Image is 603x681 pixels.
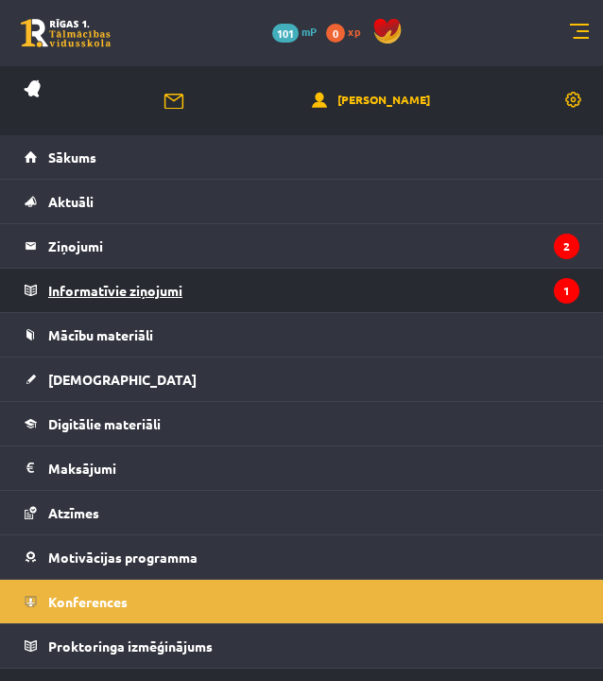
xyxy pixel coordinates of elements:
[48,224,579,268] legend: Ziņojumi
[326,24,345,43] span: 0
[25,491,579,534] a: Atzīmes
[21,19,111,47] a: Rīgas 1. Tālmācības vidusskola
[48,415,161,432] span: Digitālie materiāli
[25,224,579,268] a: Ziņojumi2
[348,24,360,39] span: xp
[554,234,579,259] i: 2
[554,278,579,304] i: 1
[48,326,153,343] span: Mācību materiāli
[25,180,579,223] a: Aktuāli
[25,269,579,312] a: Informatīvie ziņojumi1
[48,193,94,210] span: Aktuāli
[326,24,370,39] a: 0 xp
[48,446,579,490] legend: Maksājumi
[25,580,579,623] a: Konferences
[312,91,430,111] a: [PERSON_NAME]
[25,624,579,668] a: Proktoringa izmēģinājums
[48,549,198,566] span: Motivācijas programma
[48,593,128,610] span: Konferences
[48,504,99,521] span: Atzīmes
[25,535,579,579] a: Motivācijas programma
[272,24,299,43] span: 101
[25,358,579,401] a: [DEMOGRAPHIC_DATA]
[48,371,197,388] span: [DEMOGRAPHIC_DATA]
[25,135,579,179] a: Sākums
[25,446,579,490] a: Maksājumi
[301,24,317,39] span: mP
[48,637,213,655] span: Proktoringa izmēģinājums
[25,402,579,445] a: Digitālie materiāli
[48,148,96,166] span: Sākums
[25,313,579,357] a: Mācību materiāli
[48,269,579,312] legend: Informatīvie ziņojumi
